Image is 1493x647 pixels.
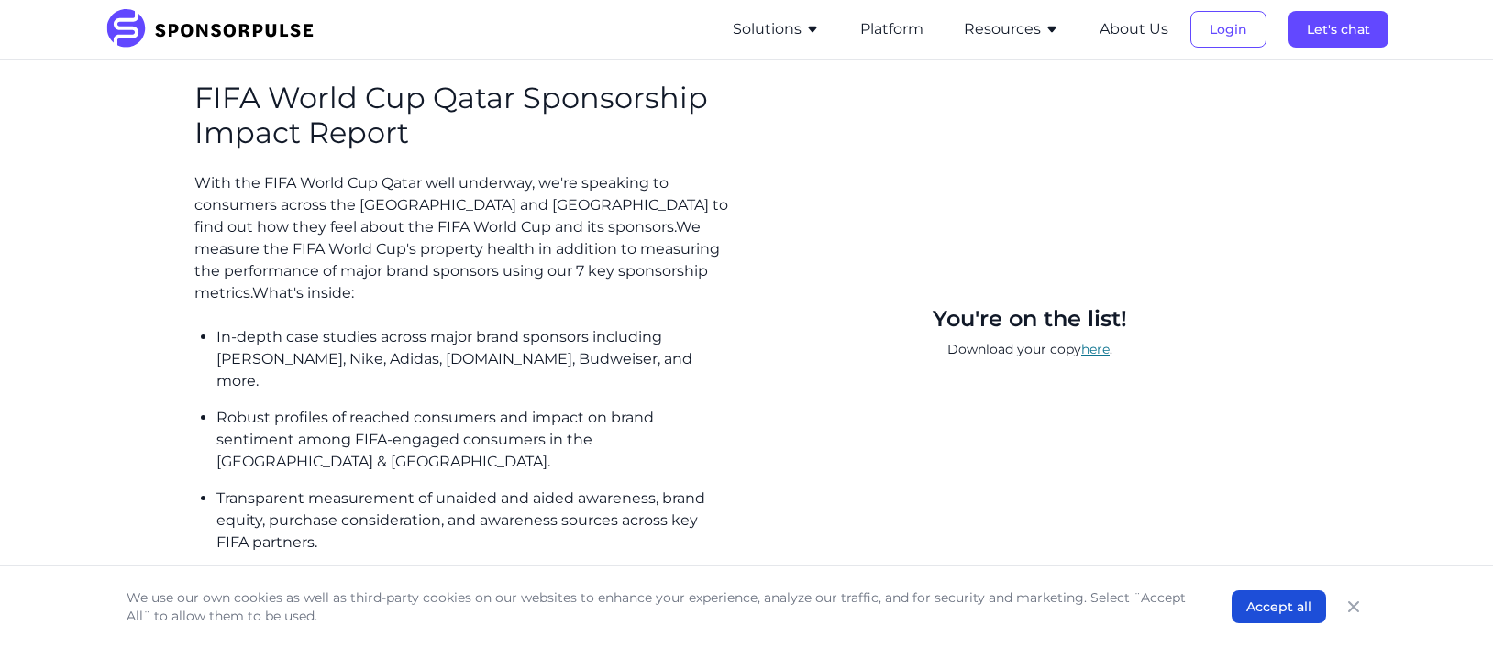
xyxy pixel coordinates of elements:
button: Accept all [1232,590,1326,623]
button: Let's chat [1288,11,1388,48]
h2: FIFA World Cup Qatar Sponsorship Impact Report [194,81,732,151]
a: Platform [860,21,923,38]
p: Transparent measurement of unaided and aided awareness, brand equity, purchase consideration, and... [216,488,732,554]
button: Close [1341,594,1366,620]
div: You're on the list! [769,304,1291,334]
a: Login [1190,21,1266,38]
img: SponsorPulse [105,9,327,49]
button: Login [1190,11,1266,48]
p: In-depth case studies across major brand sponsors including [PERSON_NAME], Nike, Adidas, [DOMAIN_... [216,326,732,392]
a: About Us [1100,21,1168,38]
p: With the FIFA World Cup Qatar well underway, we're speaking to consumers across the [GEOGRAPHIC_D... [194,172,732,304]
button: About Us [1100,18,1168,40]
a: here [1081,341,1110,357]
button: Resources [964,18,1059,40]
p: We use our own cookies as well as third-party cookies on our websites to enhance your experience,... [127,588,1195,625]
a: Let's chat [1288,21,1388,38]
button: Solutions [733,18,820,40]
iframe: Chat Widget [1401,559,1493,647]
button: Platform [860,18,923,40]
p: Download your copy . [769,334,1291,367]
p: Robust profiles of reached consumers and impact on brand sentiment among FIFA-engaged consumers i... [216,407,732,473]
